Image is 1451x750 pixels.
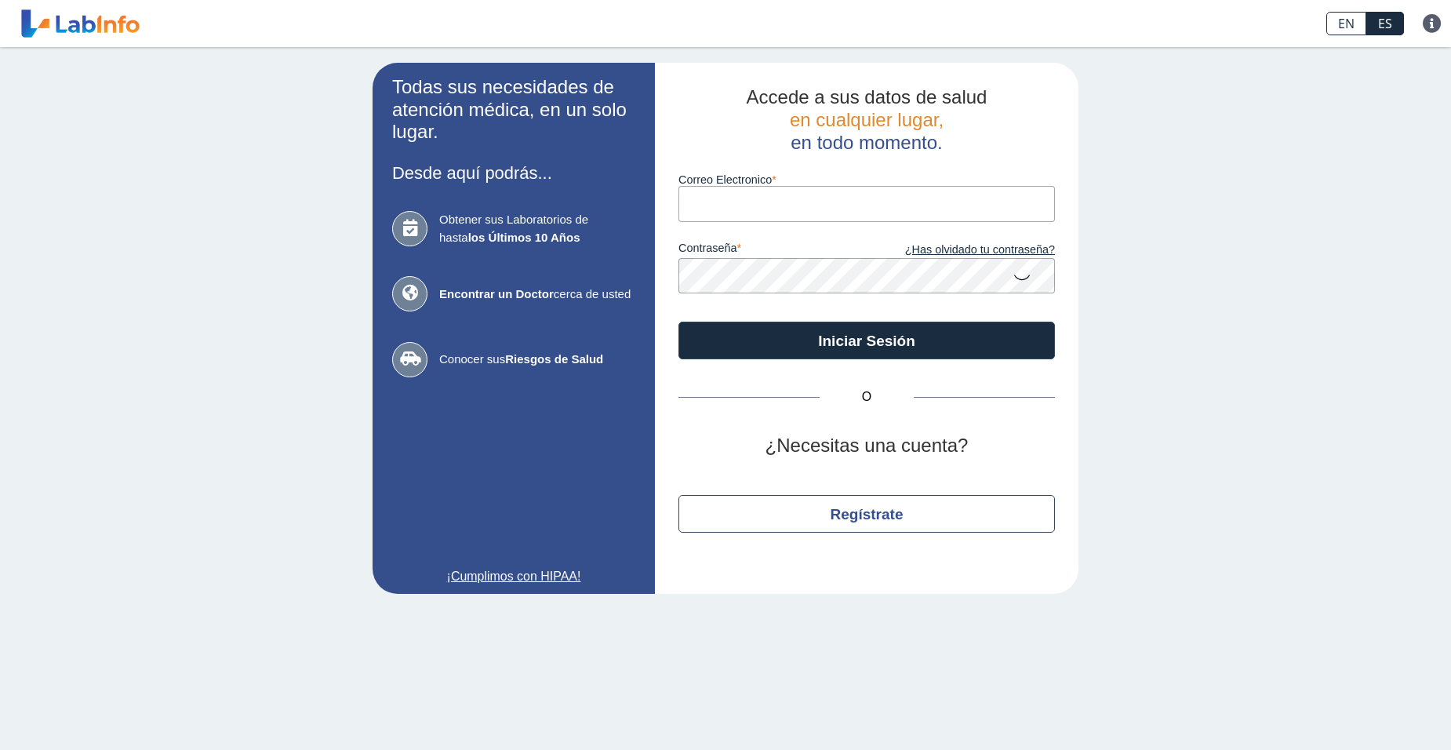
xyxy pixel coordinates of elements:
span: en todo momento. [791,132,942,153]
button: Iniciar Sesión [678,322,1055,359]
label: Correo Electronico [678,173,1055,186]
label: contraseña [678,242,867,259]
b: Riesgos de Salud [505,352,603,366]
a: ¿Has olvidado tu contraseña? [867,242,1055,259]
span: Conocer sus [439,351,635,369]
a: EN [1326,12,1366,35]
b: Encontrar un Doctor [439,287,554,300]
h3: Desde aquí podrás... [392,163,635,183]
span: Obtener sus Laboratorios de hasta [439,211,635,246]
h2: ¿Necesitas una cuenta? [678,435,1055,457]
button: Regístrate [678,495,1055,533]
span: cerca de usted [439,286,635,304]
span: Accede a sus datos de salud [747,86,987,107]
span: O [820,388,914,406]
h2: Todas sus necesidades de atención médica, en un solo lugar. [392,76,635,144]
b: los Últimos 10 Años [468,231,580,244]
a: ES [1366,12,1404,35]
span: en cualquier lugar, [790,109,944,130]
a: ¡Cumplimos con HIPAA! [392,567,635,586]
